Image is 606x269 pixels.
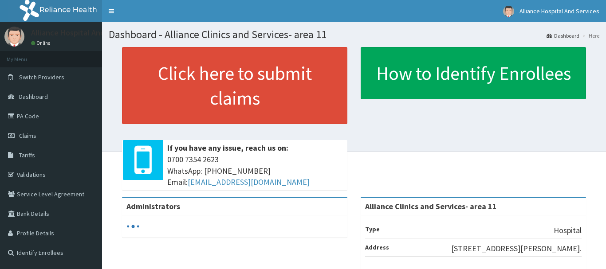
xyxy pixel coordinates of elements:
img: User Image [503,6,514,17]
span: Claims [19,132,36,140]
img: User Image [4,27,24,47]
a: Online [31,40,52,46]
p: Alliance Hospital And Services [31,29,136,37]
b: If you have any issue, reach us on: [167,143,288,153]
span: Dashboard [19,93,48,101]
svg: audio-loading [126,220,140,233]
a: [EMAIL_ADDRESS][DOMAIN_NAME] [188,177,310,187]
b: Address [365,243,389,251]
a: How to Identify Enrollees [361,47,586,99]
li: Here [580,32,599,39]
p: Hospital [554,225,582,236]
b: Administrators [126,201,180,211]
span: Tariffs [19,151,35,159]
span: Switch Providers [19,73,64,81]
b: Type [365,225,380,233]
p: [STREET_ADDRESS][PERSON_NAME]. [451,243,582,254]
span: Alliance Hospital And Services [519,7,599,15]
a: Click here to submit claims [122,47,347,124]
span: 0700 7354 2623 WhatsApp: [PHONE_NUMBER] Email: [167,154,343,188]
a: Dashboard [547,32,579,39]
h1: Dashboard - Alliance Clinics and Services- area 11 [109,29,599,40]
strong: Alliance Clinics and Services- area 11 [365,201,497,211]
